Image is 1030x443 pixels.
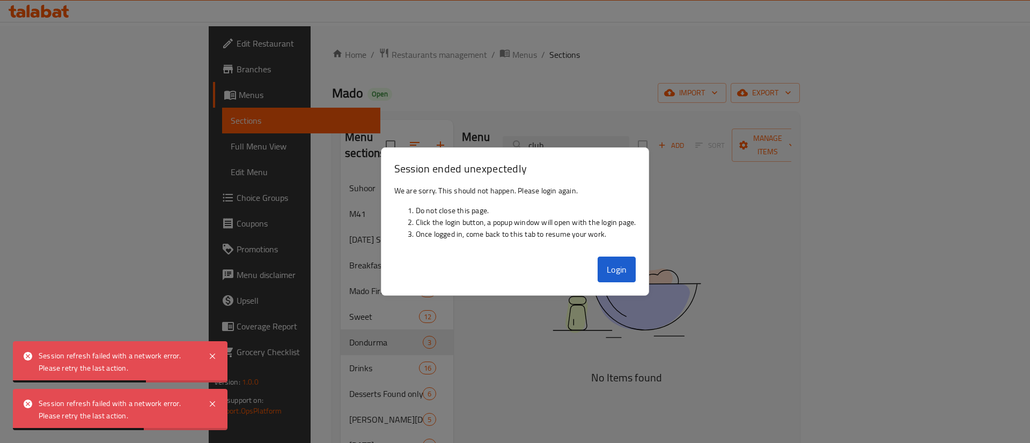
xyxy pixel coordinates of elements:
h3: Session ended unexpectedly [394,161,636,176]
div: Session refresh failed with a network error. Please retry the last action. [39,397,197,422]
button: Login [598,257,636,282]
li: Click the login button, a popup window will open with the login page. [416,216,636,228]
div: Session refresh failed with a network error. Please retry the last action. [39,350,197,374]
div: We are sorry. This should not happen. Please login again. [381,181,649,252]
li: Do not close this page. [416,205,636,216]
li: Once logged in, come back to this tab to resume your work. [416,228,636,240]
